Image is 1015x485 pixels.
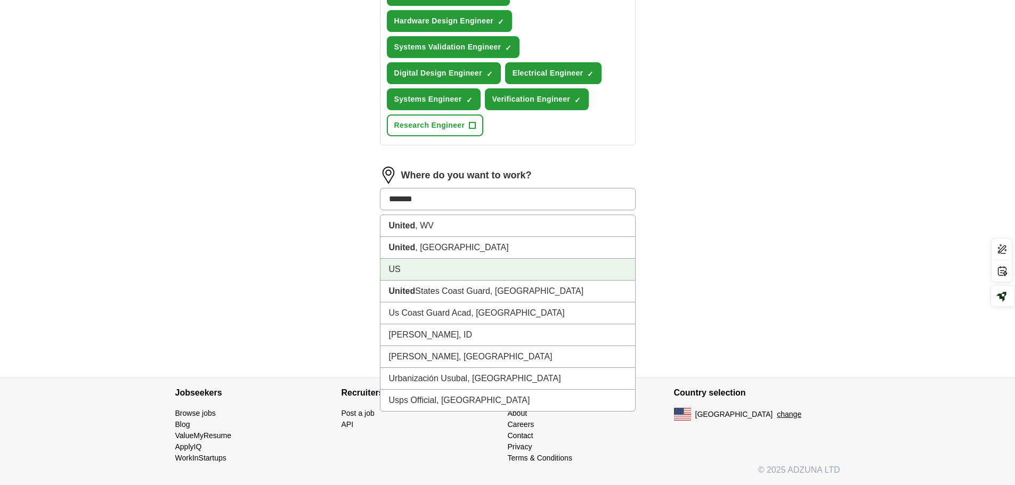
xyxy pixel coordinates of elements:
span: ✓ [498,18,504,26]
a: About [508,409,527,417]
strong: United [389,286,416,295]
span: Systems Validation Engineer [394,42,501,53]
li: US [380,259,635,281]
li: States Coast Guard, [GEOGRAPHIC_DATA] [380,281,635,302]
button: Systems Validation Engineer✓ [387,36,520,58]
a: ApplyIQ [175,442,202,451]
a: ValueMyResume [175,431,232,440]
button: Hardware Design Engineer✓ [387,10,513,32]
a: Terms & Conditions [508,454,572,462]
a: Privacy [508,442,532,451]
span: Hardware Design Engineer [394,15,494,27]
button: Electrical Engineer✓ [505,62,602,84]
li: Us Coast Guard Acad, [GEOGRAPHIC_DATA] [380,302,635,324]
span: Electrical Engineer [513,68,583,79]
span: [GEOGRAPHIC_DATA] [695,409,773,420]
a: Browse jobs [175,409,216,417]
a: WorkInStartups [175,454,226,462]
a: Careers [508,420,534,429]
li: , [GEOGRAPHIC_DATA] [380,237,635,259]
li: [PERSON_NAME], ID [380,324,635,346]
span: ✓ [486,70,493,78]
div: © 2025 ADZUNA LTD [167,464,849,485]
a: Contact [508,431,533,440]
span: Verification Engineer [492,94,571,105]
a: Post a job [342,409,375,417]
span: Research Engineer [394,120,465,131]
li: Urbanización Usubal, [GEOGRAPHIC_DATA] [380,368,635,390]
a: Blog [175,420,190,429]
li: , WV [380,215,635,237]
img: location.png [380,167,397,184]
button: Verification Engineer✓ [485,88,589,110]
span: ✓ [574,96,581,104]
li: Usps Official, [GEOGRAPHIC_DATA] [380,390,635,411]
strong: United [389,243,416,252]
button: Research Engineer [387,114,484,136]
span: ✓ [505,44,511,52]
button: change [777,409,801,420]
h4: Country selection [674,378,840,408]
button: Systems Engineer✓ [387,88,481,110]
button: Digital Design Engineer✓ [387,62,501,84]
span: ✓ [466,96,473,104]
span: Systems Engineer [394,94,462,105]
li: [PERSON_NAME], [GEOGRAPHIC_DATA] [380,346,635,368]
strong: United [389,221,416,230]
span: Digital Design Engineer [394,68,482,79]
span: ✓ [587,70,594,78]
img: US flag [674,408,691,421]
label: Where do you want to work? [401,168,532,183]
a: API [342,420,354,429]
